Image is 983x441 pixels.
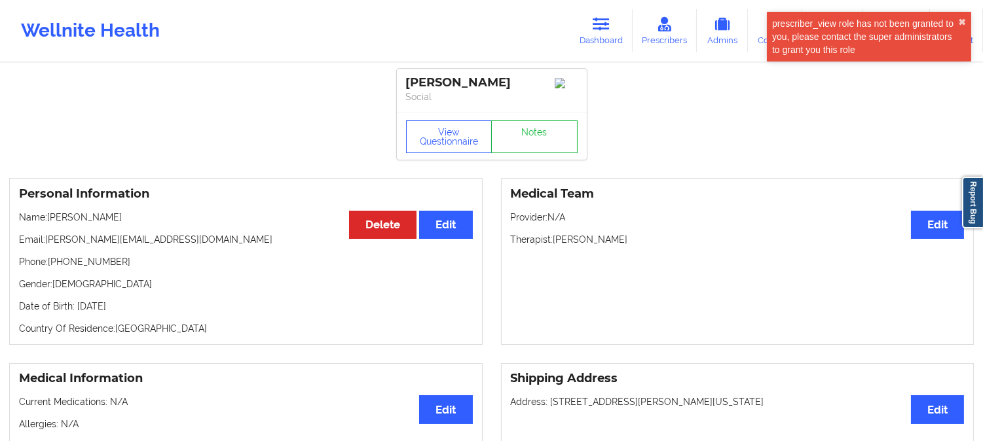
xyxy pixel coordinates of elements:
button: Delete [349,211,417,239]
h3: Personal Information [19,186,473,202]
img: Image%2Fplaceholer-image.png [555,78,578,88]
a: Dashboard [570,9,633,52]
h3: Medical Team [511,186,965,202]
h3: Medical Information [19,371,473,386]
a: Admins [697,9,748,52]
a: Report Bug [962,177,983,228]
p: Social [406,90,578,103]
p: Current Medications: N/A [19,395,473,408]
p: Provider: N/A [511,211,965,224]
p: Name: [PERSON_NAME] [19,211,473,224]
p: Address: [STREET_ADDRESS][PERSON_NAME][US_STATE] [511,395,965,408]
p: Therapist: [PERSON_NAME] [511,233,965,246]
button: Edit [419,211,472,239]
p: Gender: [DEMOGRAPHIC_DATA] [19,277,473,291]
p: Country Of Residence: [GEOGRAPHIC_DATA] [19,322,473,335]
button: Edit [911,395,964,423]
p: Date of Birth: [DATE] [19,300,473,313]
div: [PERSON_NAME] [406,75,578,90]
button: close [958,17,966,27]
h3: Shipping Address [511,371,965,386]
button: View Questionnaire [406,120,492,153]
a: Coaches [748,9,802,52]
button: Edit [911,211,964,239]
a: Prescribers [633,9,697,52]
a: Notes [491,120,578,153]
div: prescriber_view role has not been granted to you, please contact the super administrators to gran... [772,17,958,56]
p: Phone: [PHONE_NUMBER] [19,255,473,268]
button: Edit [419,395,472,423]
p: Email: [PERSON_NAME][EMAIL_ADDRESS][DOMAIN_NAME] [19,233,473,246]
p: Allergies: N/A [19,417,473,431]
